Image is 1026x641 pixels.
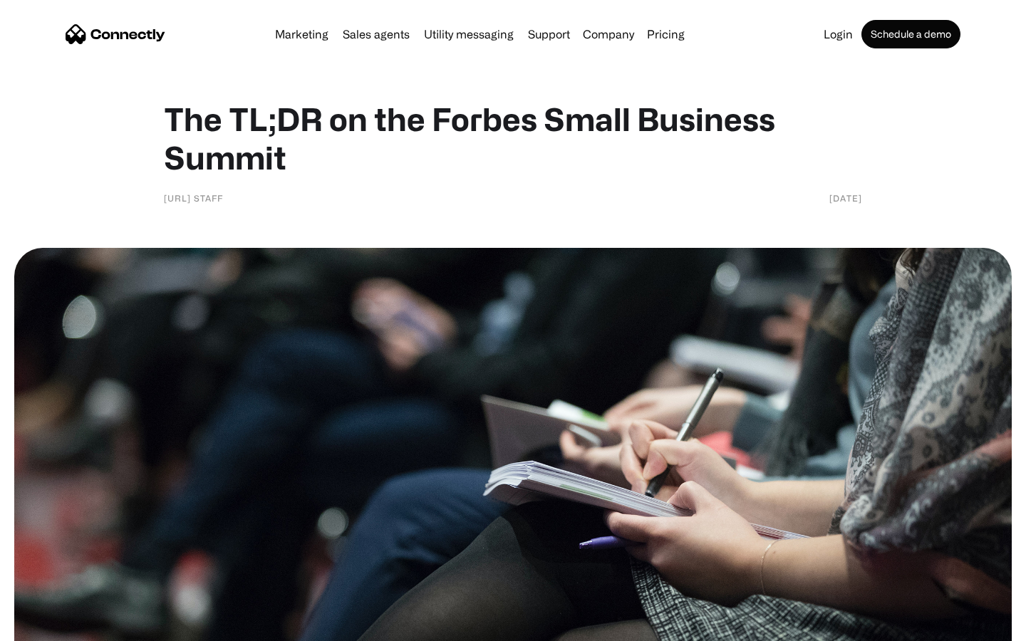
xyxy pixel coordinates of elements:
[337,28,415,40] a: Sales agents
[418,28,519,40] a: Utility messaging
[829,191,862,205] div: [DATE]
[861,20,960,48] a: Schedule a demo
[28,616,85,636] ul: Language list
[269,28,334,40] a: Marketing
[641,28,690,40] a: Pricing
[583,24,634,44] div: Company
[818,28,859,40] a: Login
[164,100,862,177] h1: The TL;DR on the Forbes Small Business Summit
[522,28,576,40] a: Support
[14,616,85,636] aside: Language selected: English
[164,191,223,205] div: [URL] Staff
